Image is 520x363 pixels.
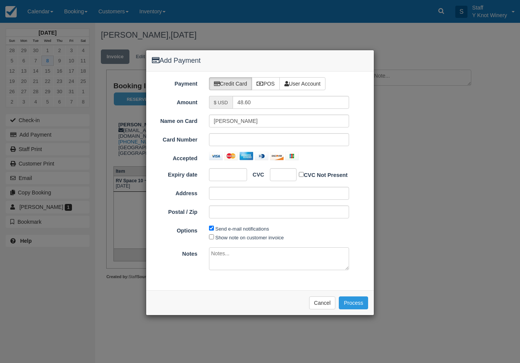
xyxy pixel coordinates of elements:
label: Credit Card [209,77,252,90]
label: Postal / Zip [146,205,203,216]
label: CVC [247,168,264,179]
label: Show note on customer invoice [215,235,284,240]
label: Address [146,187,203,197]
label: CVC Not Present [299,170,348,179]
label: POS [252,77,280,90]
button: Process [339,296,368,309]
input: CVC Not Present [299,172,304,177]
label: Accepted [146,152,203,162]
label: Amount [146,96,203,107]
label: Options [146,224,203,235]
label: Send e-mail notifications [215,226,269,232]
button: Cancel [309,296,336,309]
label: User Account [279,77,325,90]
label: Name on Card [146,115,203,125]
h4: Add Payment [152,56,368,66]
label: Card Number [146,133,203,144]
small: $ USD [214,100,228,105]
label: Expiry date [146,168,203,179]
label: Notes [146,247,203,258]
input: Valid amount required. [233,96,349,109]
label: Payment [146,77,203,88]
